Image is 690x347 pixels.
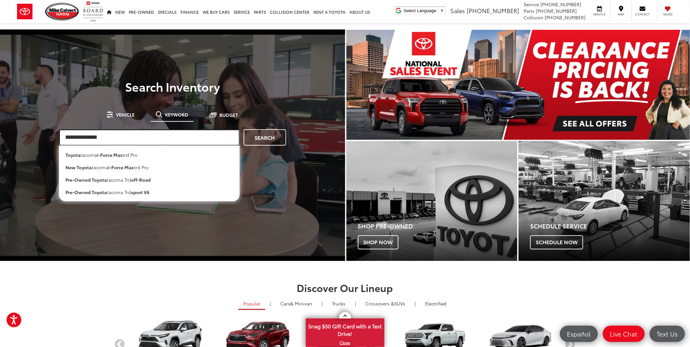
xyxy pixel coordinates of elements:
[327,298,350,309] a: Trucks
[420,298,452,309] a: Electrified
[564,330,594,338] span: Español
[268,300,272,307] li: |
[404,8,437,13] span: Select Language
[353,300,358,307] li: |
[28,80,318,93] h3: Search Inventory
[131,189,149,195] b: sport v6
[320,300,324,307] li: |
[592,12,607,16] span: Service
[358,223,518,229] h4: Shop Pre-Owned
[536,8,577,14] span: [PHONE_NUMBER]
[59,186,240,198] li: tacoma trd
[524,14,544,21] span: Collision
[238,298,265,310] a: Popular
[524,8,535,14] span: Parts
[97,152,123,158] b: i-force max
[530,235,583,249] span: Schedule Now
[59,146,240,161] li: tacoma trd pro
[65,164,92,171] b: new toyota
[59,161,240,173] li: tacoma trd pro
[114,282,576,293] h2: Discover Our Lineup
[541,1,582,8] span: [PHONE_NUMBER]
[131,176,151,183] b: off-road
[65,152,81,158] b: toyota
[108,164,134,171] b: i-force max
[635,12,650,16] span: Contact
[440,8,444,13] span: ▼
[116,112,135,117] span: Vehicle
[451,6,465,15] span: Sales
[438,8,438,13] span: ​
[307,319,384,339] span: Snag $50 Gift Card with a Test Drive!
[361,298,410,309] a: SUVs
[59,198,240,217] li: tacoma trd
[59,146,240,201] ul: Search Suggestions
[603,326,645,342] a: Live Chat
[65,176,107,183] b: pre-owned toyota
[545,14,586,21] span: [PHONE_NUMBER]
[219,113,238,117] span: Budget
[365,300,394,307] span: Crossovers &
[165,112,188,117] span: Keyword
[290,300,312,307] span: & Minivan
[346,141,518,261] a: Shop Pre-Owned Shop Now
[560,326,598,342] a: Español
[404,8,444,13] a: Select Language​
[413,300,417,307] li: |
[65,189,107,195] b: pre-owned toyota
[650,326,685,342] a: Text Us
[358,235,399,249] span: Shop Now
[275,298,317,309] a: Cars
[654,330,681,338] span: Text Us
[519,141,690,261] div: Toyota
[45,3,80,21] img: Mike Calvert Toyota
[661,12,675,16] span: Saved
[59,173,240,186] li: tacoma trd
[614,12,628,16] span: Map
[346,141,518,261] div: Toyota
[519,141,690,261] a: Schedule Service Schedule Now
[524,1,539,8] span: Service
[607,330,641,338] span: Live Chat
[530,223,690,229] h4: Schedule Service
[467,6,519,15] span: [PHONE_NUMBER]
[244,129,286,146] a: Search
